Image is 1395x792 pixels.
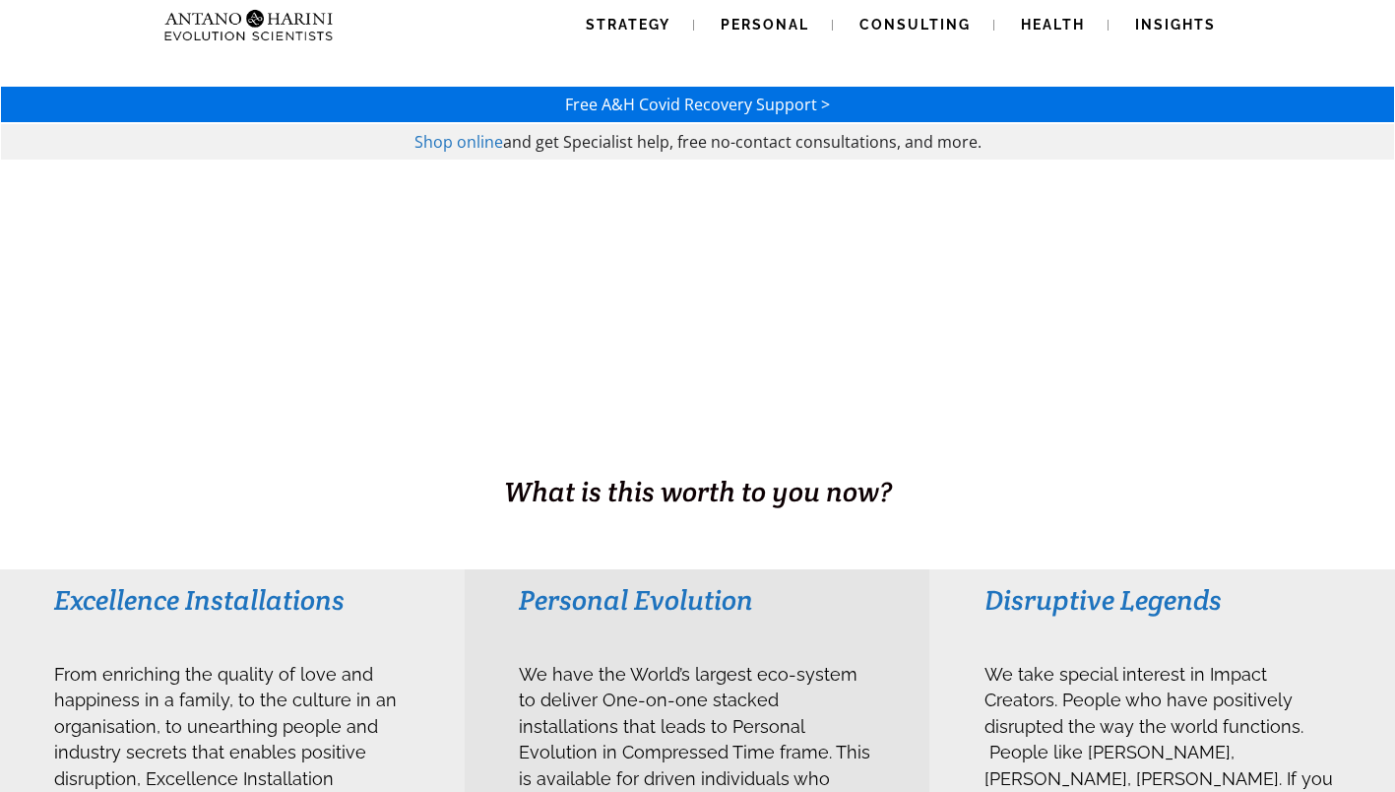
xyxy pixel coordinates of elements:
[721,17,809,33] span: Personal
[984,582,1340,618] h3: Disruptive Legends
[586,17,670,33] span: Strategy
[565,94,830,115] a: Free A&H Covid Recovery Support >
[1135,17,1216,33] span: Insights
[414,131,503,153] a: Shop online
[504,474,892,509] span: What is this worth to you now?
[859,17,971,33] span: Consulting
[503,131,982,153] span: and get Specialist help, free no-contact consultations, and more.
[519,582,874,618] h3: Personal Evolution
[54,582,410,618] h3: Excellence Installations
[2,430,1393,472] h1: BUSINESS. HEALTH. Family. Legacy
[1021,17,1085,33] span: Health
